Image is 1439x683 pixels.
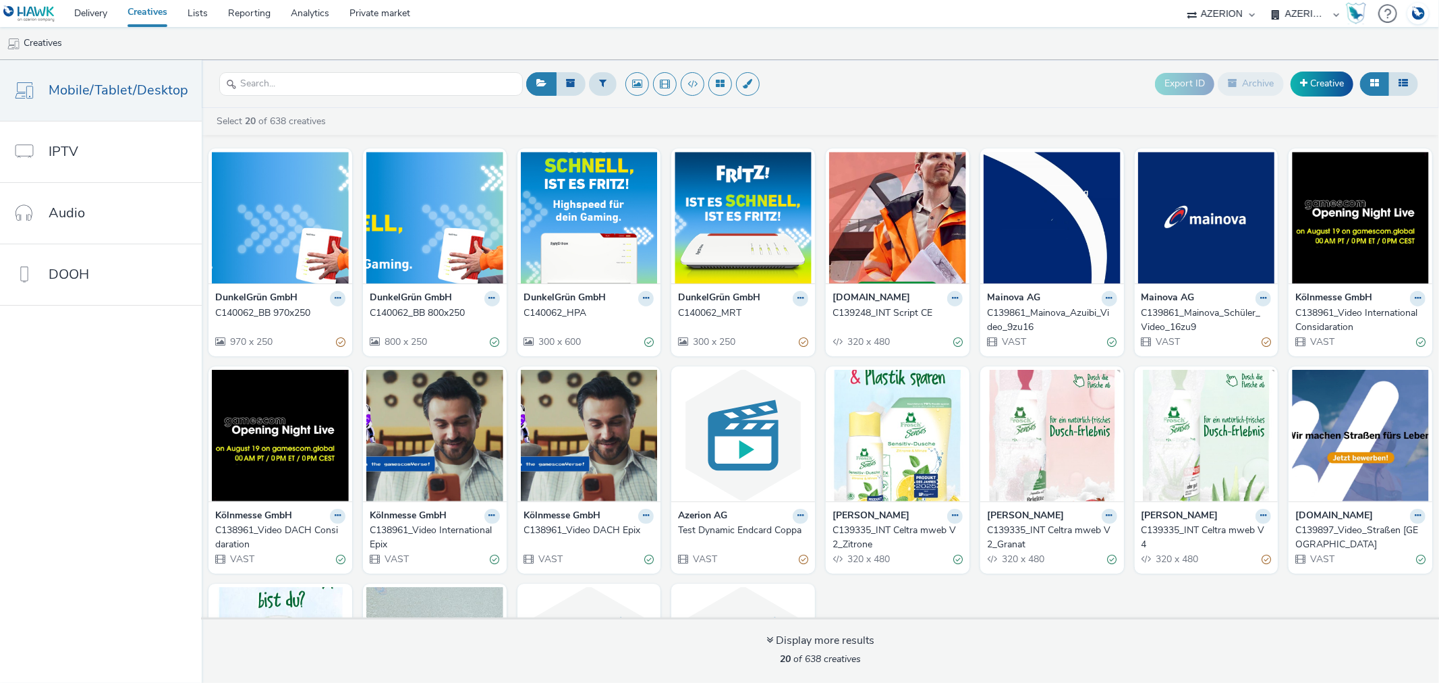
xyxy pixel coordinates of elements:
strong: 20 [780,653,791,665]
strong: DunkelGrün GmbH [215,291,298,306]
strong: Azerion AG [678,509,727,524]
div: Valid [1108,553,1117,567]
img: mobile [7,37,20,51]
span: 320 x 480 [1000,553,1044,566]
a: Hawk Academy [1346,3,1372,24]
strong: [DOMAIN_NAME] [1295,509,1373,524]
a: C139335_INT Celtra mweb V4 [1141,524,1272,551]
div: Valid [953,335,963,350]
a: Test Dynamic Endcard Coppa [678,524,808,537]
div: Valid [336,553,345,567]
img: C139335_INT Celtra mweb V2_Zitrone visual [829,370,966,501]
div: Valid [1416,335,1426,350]
strong: [PERSON_NAME] [833,509,909,524]
span: 320 x 480 [846,335,890,348]
a: Creative [1291,72,1353,96]
strong: DunkelGrün GmbH [678,291,760,306]
strong: DunkelGrün GmbH [370,291,452,306]
img: C139861_Mainova_Azuibi_Video_9zu16 visual [984,152,1121,283]
a: C140062_BB 800x250 [370,306,500,320]
strong: DunkelGrün GmbH [524,291,606,306]
div: C139861_Mainova_Azuibi_Video_9zu16 [987,306,1112,334]
span: VAST [1155,335,1181,348]
strong: Mainova AG [987,291,1040,306]
img: C138961_Video International Considaration visual [1292,152,1429,283]
input: Search... [219,72,523,96]
img: Test Dynamic Endcard Coppa visual [675,370,812,501]
img: C140062_MRT visual [675,152,812,283]
a: C139335_INT Celtra mweb V2_Granat [987,524,1117,551]
img: C139248_INT Script CE visual [829,152,966,283]
span: VAST [383,553,409,566]
span: VAST [538,553,563,566]
img: C139861_Mainova_Schüler_Video_16zu9 visual [1138,152,1275,283]
div: C140062_MRT [678,306,803,320]
button: Archive [1218,72,1284,95]
div: C138961_Video International Considaration [1295,306,1420,334]
span: DOOH [49,265,89,284]
a: C138961_Video International Considaration [1295,306,1426,334]
img: C140062_BB 800x250 visual [366,152,503,283]
div: C138961_Video DACH Considaration [215,524,340,551]
a: C139335_INT Celtra mweb V2_Zitrone [833,524,963,551]
img: C139335_INT Celtra mweb V2_Granat visual [984,370,1121,501]
div: C139335_INT Celtra mweb V2_Zitrone [833,524,957,551]
img: Hawk Academy [1346,3,1366,24]
img: C138961_Video DACH Epix visual [521,370,658,501]
span: VAST [692,553,717,566]
span: 320 x 480 [846,553,890,566]
div: C140062_HPA [524,306,649,320]
strong: 20 [245,115,256,128]
a: C138961_Video International Epix [370,524,500,551]
div: Partially valid [799,553,808,567]
div: Valid [953,553,963,567]
button: Grid [1360,72,1389,95]
img: C140062_HPA visual [521,152,658,283]
strong: [DOMAIN_NAME] [833,291,910,306]
img: C139335_INT Celtra mweb V4 visual [1138,370,1275,501]
a: C138961_Video DACH Epix [524,524,654,537]
div: Valid [644,553,654,567]
div: Valid [644,335,654,350]
img: C140062_BB 970x250 visual [212,152,349,283]
span: 300 x 250 [692,335,735,348]
div: Valid [1108,335,1117,350]
a: C139897_Video_Straßen [GEOGRAPHIC_DATA] [1295,524,1426,551]
strong: Kölnmesse GmbH [215,509,292,524]
strong: Kölnmesse GmbH [370,509,447,524]
div: C138961_Video DACH Epix [524,524,649,537]
strong: Kölnmesse GmbH [524,509,601,524]
span: of 638 creatives [780,653,861,665]
div: Valid [490,553,500,567]
span: 300 x 600 [538,335,582,348]
div: C138961_Video International Epix [370,524,495,551]
button: Export ID [1155,73,1214,94]
strong: [PERSON_NAME] [987,509,1064,524]
a: C138961_Video DACH Considaration [215,524,345,551]
div: Test Dynamic Endcard Coppa [678,524,803,537]
strong: Mainova AG [1141,291,1195,306]
img: C138961_Video International Epix visual [366,370,503,501]
div: Display more results [766,633,874,649]
span: VAST [1309,335,1334,348]
span: Audio [49,203,85,223]
div: C139335_INT Celtra mweb V2_Granat [987,524,1112,551]
span: 800 x 250 [383,335,427,348]
div: Partially valid [1262,335,1271,350]
div: Valid [1416,553,1426,567]
div: Partially valid [1262,553,1271,567]
div: C140062_BB 970x250 [215,306,340,320]
div: Partially valid [336,335,345,350]
div: Valid [490,335,500,350]
span: 320 x 480 [1155,553,1199,566]
span: Mobile/Tablet/Desktop [49,80,188,100]
span: VAST [1309,553,1334,566]
div: C140062_BB 800x250 [370,306,495,320]
div: C139335_INT Celtra mweb V4 [1141,524,1266,551]
button: Table [1388,72,1418,95]
a: C140062_MRT [678,306,808,320]
div: C139248_INT Script CE [833,306,957,320]
a: C139861_Mainova_Schüler_Video_16zu9 [1141,306,1272,334]
div: Partially valid [799,335,808,350]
